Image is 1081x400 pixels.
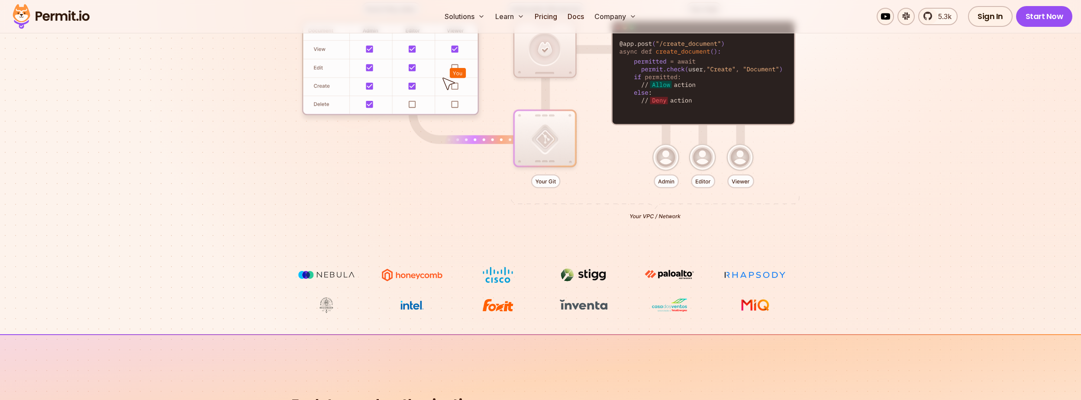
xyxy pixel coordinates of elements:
[637,297,702,313] img: Casa dos Ventos
[294,267,359,283] img: Nebula
[380,297,445,313] img: Intel
[918,8,958,25] a: 5.3k
[551,267,616,283] img: Stigg
[492,8,528,25] button: Learn
[465,297,530,313] img: Foxit
[551,297,616,313] img: inventa
[933,11,952,22] span: 5.3k
[723,267,787,283] img: Rhapsody Health
[564,8,587,25] a: Docs
[441,8,488,25] button: Solutions
[465,267,530,283] img: Cisco
[9,2,94,31] img: Permit logo
[1016,6,1073,27] a: Start Now
[294,297,359,313] img: Maricopa County Recorder\'s Office
[591,8,640,25] button: Company
[637,267,702,282] img: paloalto
[531,8,561,25] a: Pricing
[726,298,784,313] img: MIQ
[380,267,445,283] img: Honeycomb
[968,6,1013,27] a: Sign In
